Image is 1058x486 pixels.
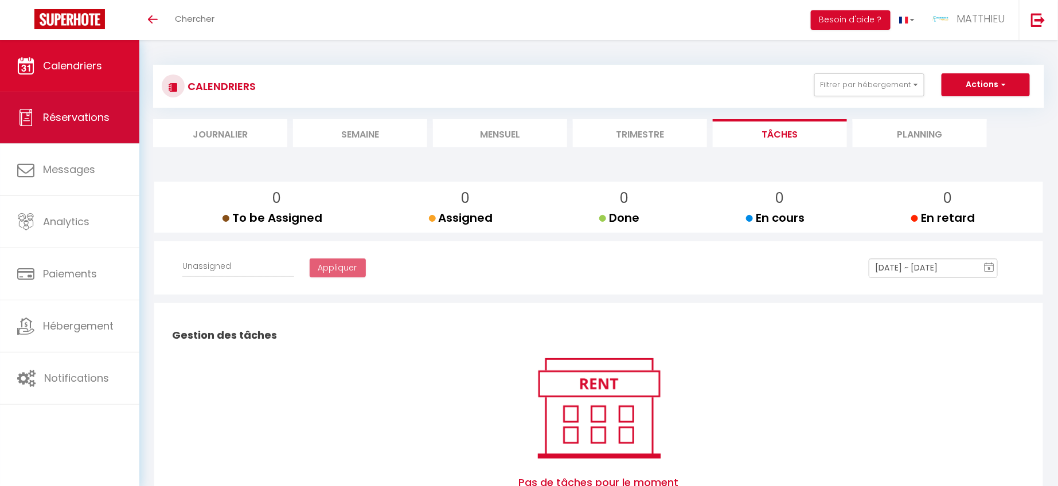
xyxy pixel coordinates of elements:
p: 0 [608,187,639,209]
span: Réservations [43,110,110,124]
span: Paiements [43,266,97,281]
button: Filtrer par hébergement [814,73,924,96]
h3: CALENDRIERS [185,73,256,99]
img: logout [1031,13,1045,27]
text: 9 [988,266,991,271]
span: To be Assigned [222,210,322,226]
li: Planning [853,119,987,147]
span: Analytics [43,214,89,229]
img: rent.png [526,353,672,463]
span: Calendriers [43,58,102,73]
span: En cours [746,210,805,226]
span: Messages [43,162,95,177]
li: Journalier [153,119,287,147]
button: Appliquer [310,258,366,278]
span: En retard [911,210,975,226]
span: Chercher [175,13,214,25]
li: Semaine [293,119,427,147]
input: Select Date Range [869,258,998,278]
p: 0 [755,187,805,209]
img: ... [932,10,949,28]
li: Trimestre [573,119,707,147]
img: Super Booking [34,9,105,29]
p: 0 [920,187,975,209]
span: Notifications [44,371,109,385]
p: 0 [232,187,322,209]
h2: Gestion des tâches [169,318,1028,353]
li: Tâches [713,119,847,147]
span: Assigned [429,210,493,226]
li: Mensuel [433,119,567,147]
button: Actions [942,73,1030,96]
button: Besoin d'aide ? [811,10,891,30]
span: Done [599,210,639,226]
span: Hébergement [43,319,114,333]
p: 0 [438,187,493,209]
span: MATTHIEU [957,11,1005,26]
